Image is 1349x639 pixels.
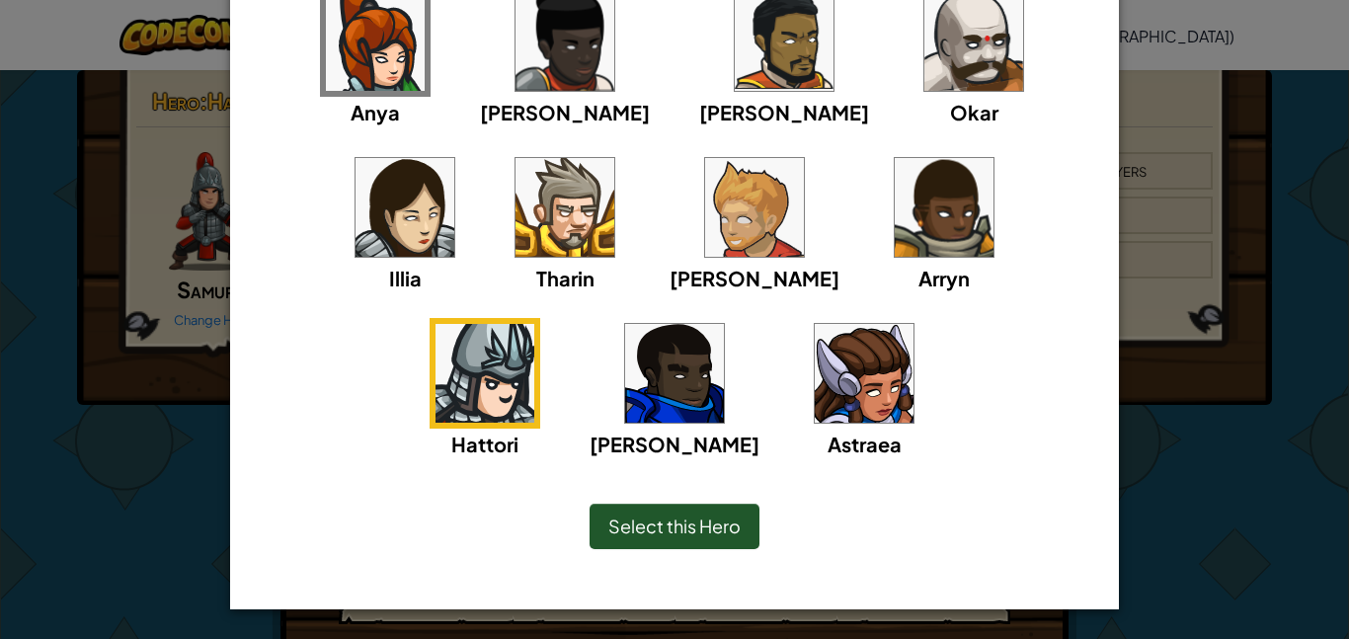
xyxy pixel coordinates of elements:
img: portrait.png [356,158,454,257]
span: Okar [950,100,998,124]
img: portrait.png [625,324,724,423]
span: Arryn [918,266,970,290]
span: Astraea [828,432,902,456]
span: [PERSON_NAME] [590,432,759,456]
span: Hattori [451,432,518,456]
img: portrait.png [705,158,804,257]
img: portrait.png [436,324,534,423]
span: [PERSON_NAME] [480,100,650,124]
span: Select this Hero [608,515,741,537]
span: Tharin [536,266,595,290]
img: portrait.png [516,158,614,257]
span: Illia [389,266,422,290]
img: portrait.png [815,324,913,423]
img: portrait.png [895,158,993,257]
span: [PERSON_NAME] [699,100,869,124]
span: Anya [351,100,400,124]
span: [PERSON_NAME] [670,266,839,290]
